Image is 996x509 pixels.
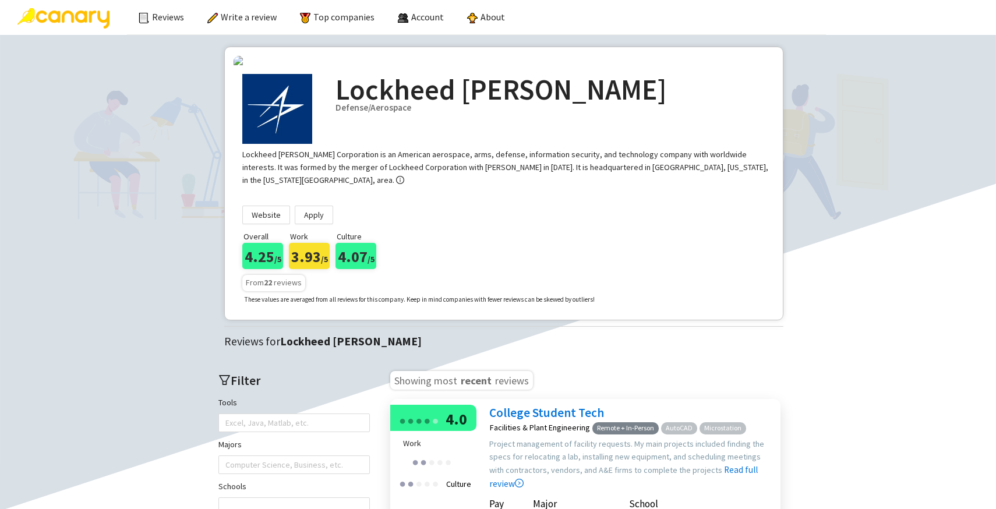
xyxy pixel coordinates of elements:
[242,243,283,269] div: 4.25
[246,277,302,288] span: From reviews
[443,474,475,494] div: Culture
[592,422,659,434] span: Remote + In-Person
[629,500,716,508] div: School
[295,206,333,224] a: Apply
[218,396,237,409] label: Tools
[533,500,617,508] div: Major
[396,176,404,184] span: info-circle
[139,11,184,23] a: Reviews
[218,480,246,493] label: Schools
[432,411,439,429] div: ●
[489,406,758,489] a: Read full review
[335,74,765,105] h2: Lockheed [PERSON_NAME]
[415,474,422,492] div: ●
[290,230,335,243] p: Work
[411,11,444,23] span: Account
[289,243,330,269] div: 3.93
[446,409,467,429] span: 4.0
[407,411,414,429] div: ●
[399,411,406,429] div: ●
[280,334,422,348] strong: Lockheed [PERSON_NAME]
[335,101,765,115] div: Defense/Aerospace
[252,206,281,224] span: Website
[243,230,289,243] p: Overall
[398,13,408,23] img: people.png
[489,500,521,508] div: Pay
[436,453,443,471] div: ●
[335,243,376,269] div: 4.07
[415,411,422,429] div: ●
[489,437,775,491] div: Project management of facility requests. My main projects included finding the specs for relocati...
[17,8,110,29] img: Canary Logo
[218,374,231,386] span: filter
[300,11,375,23] a: Top companies
[218,371,370,390] h2: Filter
[368,254,375,264] span: /5
[515,479,524,487] span: right-circle
[460,372,493,386] span: recent
[245,295,595,305] p: These values are averaged from all reviews for this company. Keep in mind companies with fewer re...
[337,230,382,243] p: Culture
[489,405,604,420] a: College Student Tech
[390,371,533,390] h3: Showing most reviews
[661,422,697,434] span: AutoCAD
[428,453,435,471] div: ●
[242,74,312,144] img: Company Logo
[420,453,427,471] div: ●
[403,437,472,450] div: Work
[224,333,789,351] div: Reviews for
[412,453,419,471] div: ●
[264,277,272,288] b: 22
[321,254,328,264] span: /5
[467,11,505,23] a: About
[242,149,768,185] div: Lockheed [PERSON_NAME] Corporation is an American aerospace, arms, defense, information security,...
[234,56,774,65] img: company-banners%2Flockheed_banner.jfif
[407,474,414,492] div: ●
[444,453,451,471] div: ●
[423,474,430,492] div: ●
[432,474,439,492] div: ●
[218,438,242,451] label: Majors
[242,206,290,224] a: Website
[225,416,228,430] input: Tools
[423,411,430,429] div: ●
[207,11,277,23] a: Write a review
[304,206,324,224] span: Apply
[700,422,746,434] span: Microstation
[399,474,406,492] div: ●
[274,254,281,264] span: /5
[490,423,590,432] div: Facilities & Plant Engineering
